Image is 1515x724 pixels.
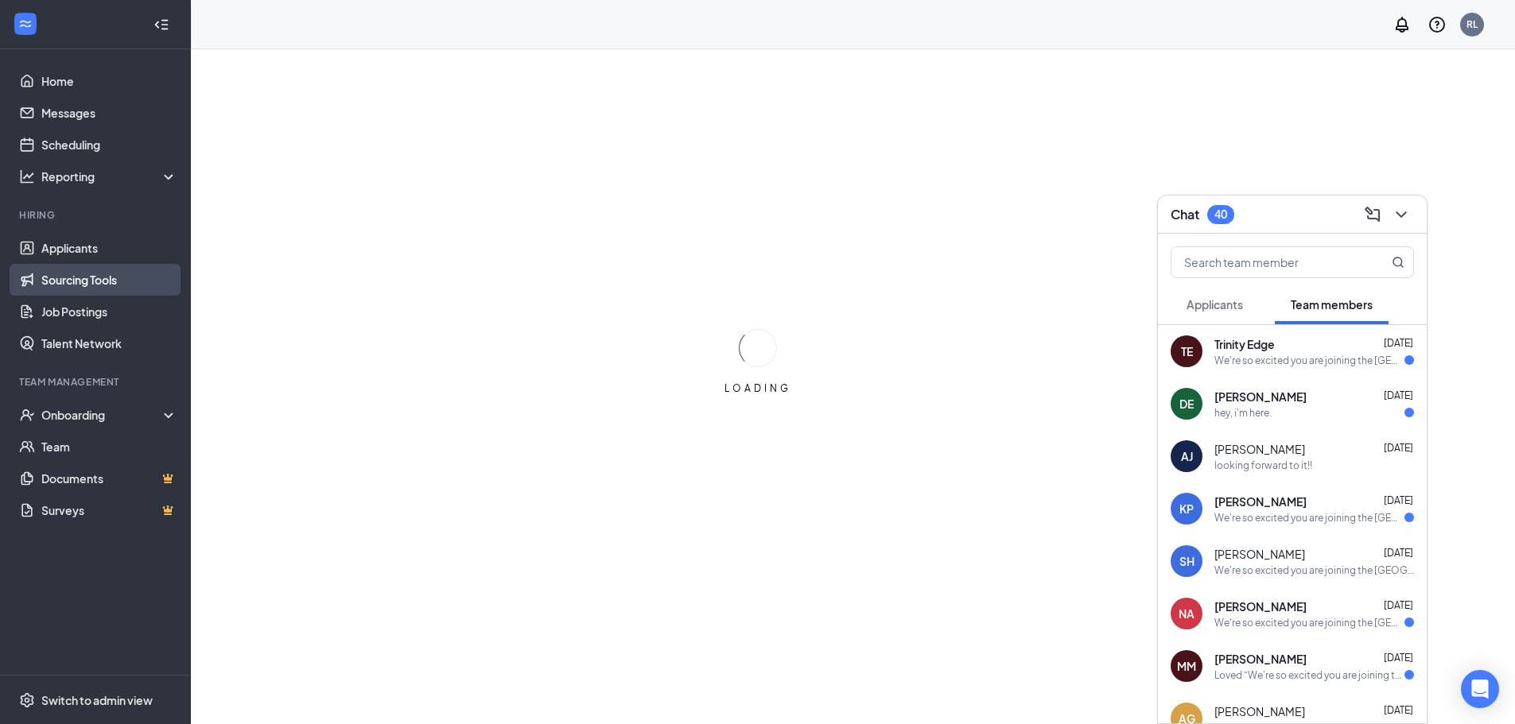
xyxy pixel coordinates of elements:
[718,381,798,395] div: LOADING
[17,16,33,32] svg: WorkstreamLogo
[1214,546,1305,562] span: [PERSON_NAME]
[1384,389,1413,401] span: [DATE]
[19,407,35,423] svg: UserCheck
[1214,406,1272,420] div: hey, i'm here.
[19,168,35,184] svg: Analysis
[1214,563,1414,577] div: We're so excited you are joining the [GEOGRAPHIC_DATA] [[GEOGRAPHIC_DATA]] [DEMOGRAPHIC_DATA]-fil...
[41,129,177,161] a: Scheduling
[19,208,174,222] div: Hiring
[41,168,178,184] div: Reporting
[1392,205,1411,224] svg: ChevronDown
[41,296,177,327] a: Job Postings
[41,431,177,463] a: Team
[1466,17,1478,31] div: RL
[1393,15,1412,34] svg: Notifications
[1179,553,1195,569] div: SH
[1214,511,1404,525] div: We're so excited you are joining the [GEOGRAPHIC_DATA] [[GEOGRAPHIC_DATA]] [DEMOGRAPHIC_DATA]-fil...
[41,407,164,423] div: Onboarding
[1187,297,1243,312] span: Applicants
[1384,337,1413,349] span: [DATE]
[1181,448,1193,464] div: AJ
[1214,336,1275,352] span: Trinity Edge
[19,692,35,708] svg: Settings
[1181,343,1193,359] div: TE
[1177,658,1196,674] div: MM
[41,463,177,494] a: DocumentsCrown
[41,264,177,296] a: Sourcing Tools
[1179,501,1194,517] div: KP
[1384,599,1413,611] span: [DATE]
[41,232,177,264] a: Applicants
[1384,494,1413,506] span: [DATE]
[1214,616,1404,629] div: We're so excited you are joining the [GEOGRAPHIC_DATA] [[GEOGRAPHIC_DATA]] [DEMOGRAPHIC_DATA]-fil...
[1214,459,1312,472] div: looking forward to it!!
[19,375,174,389] div: Team Management
[1291,297,1373,312] span: Team members
[1214,389,1307,405] span: [PERSON_NAME]
[1214,651,1307,667] span: [PERSON_NAME]
[1214,494,1307,509] span: [PERSON_NAME]
[1171,247,1360,277] input: Search team member
[1214,207,1227,221] div: 40
[1384,547,1413,559] span: [DATE]
[41,65,177,97] a: Home
[41,494,177,526] a: SurveysCrown
[1389,202,1414,227] button: ChevronDown
[1214,668,1404,682] div: Loved “We're so excited you are joining the [GEOGRAPHIC_DATA] [[GEOGRAPHIC_DATA]] [DEMOGRAPHIC_DA...
[1360,202,1385,227] button: ComposeMessage
[1363,205,1382,224] svg: ComposeMessage
[153,17,169,33] svg: Collapse
[1428,15,1447,34] svg: QuestionInfo
[1214,703,1305,719] span: [PERSON_NAME]
[1179,396,1194,412] div: DE
[1392,256,1404,269] svg: MagnifyingGlass
[41,97,177,129] a: Messages
[1179,606,1195,621] div: NA
[1214,354,1404,367] div: We're so excited you are joining the [GEOGRAPHIC_DATA] [[GEOGRAPHIC_DATA]] [DEMOGRAPHIC_DATA]-fil...
[41,327,177,359] a: Talent Network
[1461,670,1499,708] div: Open Intercom Messenger
[1171,206,1199,223] h3: Chat
[1214,598,1307,614] span: [PERSON_NAME]
[1384,704,1413,716] span: [DATE]
[1384,652,1413,664] span: [DATE]
[41,692,153,708] div: Switch to admin view
[1384,442,1413,454] span: [DATE]
[1214,441,1305,457] span: [PERSON_NAME]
